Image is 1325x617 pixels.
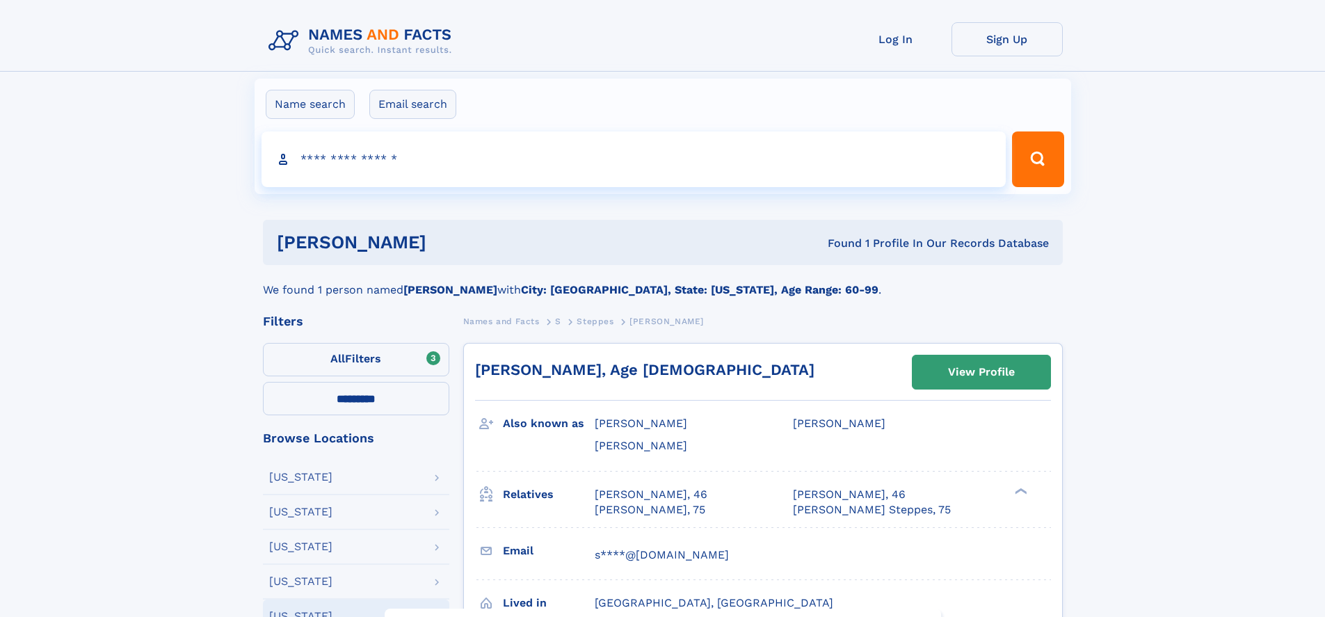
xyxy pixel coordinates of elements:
[948,356,1015,388] div: View Profile
[269,576,332,587] div: [US_STATE]
[555,316,561,326] span: S
[629,316,704,326] span: [PERSON_NAME]
[951,22,1063,56] a: Sign Up
[595,502,705,518] a: [PERSON_NAME], 75
[521,283,878,296] b: City: [GEOGRAPHIC_DATA], State: [US_STATE], Age Range: 60-99
[577,312,613,330] a: Steppes
[627,236,1049,251] div: Found 1 Profile In Our Records Database
[403,283,497,296] b: [PERSON_NAME]
[577,316,613,326] span: Steppes
[277,234,627,251] h1: [PERSON_NAME]
[595,439,687,452] span: [PERSON_NAME]
[369,90,456,119] label: Email search
[269,541,332,552] div: [US_STATE]
[793,487,906,502] a: [PERSON_NAME], 46
[595,596,833,609] span: [GEOGRAPHIC_DATA], [GEOGRAPHIC_DATA]
[266,90,355,119] label: Name search
[595,487,707,502] a: [PERSON_NAME], 46
[840,22,951,56] a: Log In
[793,417,885,430] span: [PERSON_NAME]
[263,432,449,444] div: Browse Locations
[913,355,1050,389] a: View Profile
[263,22,463,60] img: Logo Names and Facts
[263,265,1063,298] div: We found 1 person named with .
[463,312,540,330] a: Names and Facts
[503,412,595,435] h3: Also known as
[1012,131,1063,187] button: Search Button
[1011,486,1028,495] div: ❯
[503,483,595,506] h3: Relatives
[263,343,449,376] label: Filters
[269,506,332,518] div: [US_STATE]
[503,591,595,615] h3: Lived in
[269,472,332,483] div: [US_STATE]
[262,131,1006,187] input: search input
[330,352,345,365] span: All
[475,361,814,378] a: [PERSON_NAME], Age [DEMOGRAPHIC_DATA]
[793,502,951,518] a: [PERSON_NAME] Steppes, 75
[555,312,561,330] a: S
[263,315,449,328] div: Filters
[595,417,687,430] span: [PERSON_NAME]
[503,539,595,563] h3: Email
